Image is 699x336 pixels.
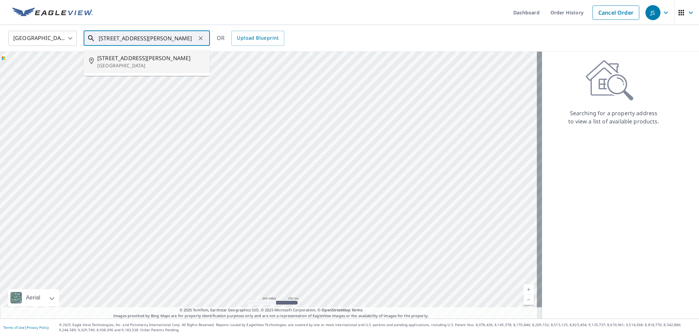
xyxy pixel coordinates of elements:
a: Terms [352,307,363,312]
p: Searching for a property address to view a list of available products. [568,109,659,125]
div: Aerial [24,289,42,306]
div: JS [645,5,660,20]
a: Terms of Use [3,325,25,330]
a: Upload Blueprint [231,31,284,46]
a: Current Level 5, Zoom Out [524,295,534,305]
input: Search by address or latitude-longitude [99,29,196,48]
button: Clear [196,33,205,43]
span: © 2025 TomTom, Earthstar Geographics SIO, © 2025 Microsoft Corporation, © [180,307,363,313]
span: [STREET_ADDRESS][PERSON_NAME] [97,54,204,62]
a: Cancel Order [593,5,639,20]
a: OpenStreetMap [322,307,350,312]
p: © 2025 Eagle View Technologies, Inc. and Pictometry International Corp. All Rights Reserved. Repo... [59,322,696,333]
p: [GEOGRAPHIC_DATA] [97,62,204,69]
img: EV Logo [12,8,93,18]
div: [GEOGRAPHIC_DATA] [9,29,77,48]
p: | [3,325,49,330]
a: Privacy Policy [27,325,49,330]
a: Current Level 5, Zoom In [524,284,534,295]
div: OR [217,31,284,46]
span: Upload Blueprint [237,34,279,42]
div: Aerial [8,289,59,306]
